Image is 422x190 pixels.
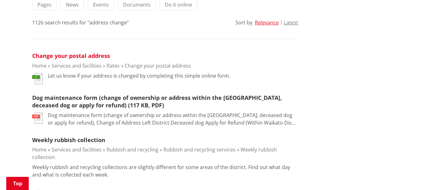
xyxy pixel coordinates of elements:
div: Sort by [236,19,252,26]
a: Weekly rubbish collection [32,136,105,144]
span: News [66,1,79,8]
button: Latest [284,20,298,25]
a: Home [32,146,47,153]
a: Rubbish and recycling [107,146,158,153]
img: document-form.svg [32,73,43,84]
span: Events [93,1,109,8]
p: Let us know if your address is changed by completing this simple online form. [48,72,230,80]
a: Change your postal address [32,52,110,59]
a: Change your postal address [125,62,191,69]
a: Services and facilities [52,62,102,69]
div: 1126 search results for "address change" [32,19,129,26]
button: Relevance [255,20,279,25]
a: Top [6,177,29,190]
p: Dog maintenance form (change of ownership or address within the [GEOGRAPHIC_DATA], deceased dog o... [48,111,298,126]
a: Weekly rubbish collection [32,146,277,161]
a: Dog maintenance form (change of ownership or address within the [GEOGRAPHIC_DATA], deceased dog o... [32,94,282,109]
a: Rates [107,62,120,69]
a: Services and facilities [52,146,102,153]
img: document-pdf.svg [32,113,43,124]
span: Do it online [165,1,192,8]
span: Documents [123,1,151,8]
a: Home [32,62,47,69]
a: Rubbish and recycling services [163,146,236,153]
span: Pages [37,1,52,8]
p: Weekly rubbish and recycling collections are slightly different for some areas of the district. F... [32,163,298,178]
iframe: Messenger Launcher [393,164,416,186]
